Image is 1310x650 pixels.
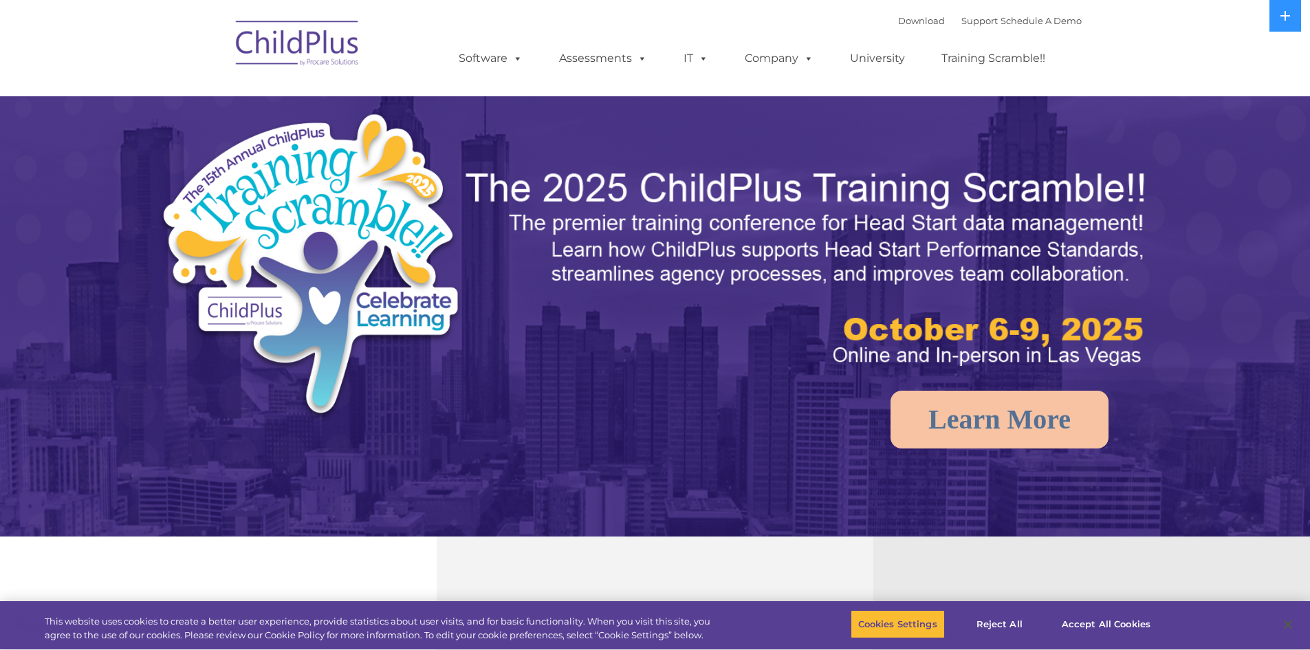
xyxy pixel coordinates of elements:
a: Company [731,45,827,72]
a: Software [445,45,536,72]
font: | [898,15,1082,26]
button: Cookies Settings [851,610,945,639]
div: This website uses cookies to create a better user experience, provide statistics about user visit... [45,615,721,642]
button: Reject All [957,610,1042,639]
a: Learn More [891,391,1109,448]
span: Phone number [191,147,250,158]
img: ChildPlus by Procare Solutions [229,11,367,80]
a: Schedule A Demo [1001,15,1082,26]
a: Support [961,15,998,26]
a: IT [670,45,722,72]
a: Assessments [545,45,661,72]
a: Training Scramble!! [928,45,1059,72]
a: University [836,45,919,72]
button: Accept All Cookies [1054,610,1158,639]
span: Last name [191,91,233,101]
button: Close [1273,609,1303,640]
a: Download [898,15,945,26]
